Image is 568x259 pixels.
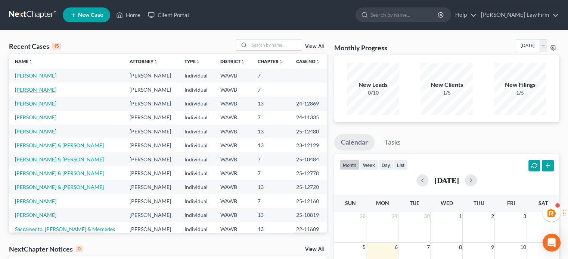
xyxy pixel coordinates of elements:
[290,166,327,180] td: 25-12778
[378,160,394,170] button: day
[490,243,494,252] span: 9
[538,200,547,206] span: Sat
[15,170,104,176] a: [PERSON_NAME] & [PERSON_NAME]
[124,69,178,82] td: [PERSON_NAME]
[316,60,320,64] i: unfold_more
[179,208,214,222] td: Individual
[112,8,144,22] a: Home
[130,59,158,64] a: Attorneyunfold_more
[179,152,214,166] td: Individual
[179,124,214,138] td: Individual
[494,89,546,97] div: 1/5
[179,111,214,124] td: Individual
[378,134,407,151] a: Tasks
[124,111,178,124] td: [PERSON_NAME]
[15,128,56,135] a: [PERSON_NAME]
[15,226,115,232] a: Sacramento, [PERSON_NAME] & Mercedes
[290,222,327,236] td: 22-11609
[214,194,252,208] td: WAWB
[124,194,178,208] td: [PERSON_NAME]
[451,8,477,22] a: Help
[376,200,389,206] span: Mon
[290,152,327,166] td: 25-10484
[394,160,408,170] button: list
[360,160,378,170] button: week
[426,243,430,252] span: 7
[124,124,178,138] td: [PERSON_NAME]
[543,234,561,252] div: Open Intercom Messenger
[15,100,56,107] a: [PERSON_NAME]
[339,160,360,170] button: month
[179,138,214,152] td: Individual
[519,243,527,252] span: 10
[184,59,200,64] a: Typeunfold_more
[15,184,104,190] a: [PERSON_NAME] & [PERSON_NAME]
[76,246,83,252] div: 0
[522,212,527,221] span: 3
[494,80,546,89] div: New Filings
[15,114,56,120] a: [PERSON_NAME]
[179,69,214,82] td: Individual
[220,59,245,64] a: Districtunfold_more
[434,176,459,184] h2: [DATE]
[347,89,399,97] div: 0/10
[361,243,366,252] span: 5
[214,208,252,222] td: WAWB
[290,97,327,110] td: 24-12869
[290,180,327,194] td: 25-12720
[15,86,56,93] a: [PERSON_NAME]
[305,247,324,252] a: View All
[214,180,252,194] td: WAWB
[52,43,61,50] div: 15
[15,59,33,64] a: Nameunfold_more
[305,44,324,49] a: View All
[214,124,252,138] td: WAWB
[252,69,290,82] td: 7
[214,111,252,124] td: WAWB
[124,180,178,194] td: [PERSON_NAME]
[15,72,56,79] a: [PERSON_NAME]
[252,166,290,180] td: 7
[124,152,178,166] td: [PERSON_NAME]
[214,152,252,166] td: WAWB
[279,60,283,64] i: unfold_more
[179,83,214,97] td: Individual
[423,212,430,221] span: 30
[258,59,283,64] a: Chapterunfold_more
[359,212,366,221] span: 28
[458,243,462,252] span: 8
[9,42,61,51] div: Recent Cases
[78,12,103,18] span: New Case
[214,222,252,236] td: WAWB
[15,156,104,162] a: [PERSON_NAME] & [PERSON_NAME]
[473,200,484,206] span: Thu
[124,222,178,236] td: [PERSON_NAME]
[410,200,419,206] span: Tue
[420,89,473,97] div: 1/5
[214,97,252,110] td: WAWB
[394,243,398,252] span: 6
[290,138,327,152] td: 23-12129
[252,222,290,236] td: 13
[124,97,178,110] td: [PERSON_NAME]
[144,8,193,22] a: Client Portal
[252,152,290,166] td: 7
[196,60,200,64] i: unfold_more
[214,83,252,97] td: WAWB
[252,194,290,208] td: 7
[507,200,515,206] span: Fri
[240,60,245,64] i: unfold_more
[290,208,327,222] td: 25-10819
[124,138,178,152] td: [PERSON_NAME]
[458,212,462,221] span: 1
[15,142,104,148] a: [PERSON_NAME] & [PERSON_NAME]
[391,212,398,221] span: 29
[214,69,252,82] td: WAWB
[214,166,252,180] td: WAWB
[252,208,290,222] td: 13
[124,208,178,222] td: [PERSON_NAME]
[9,244,83,253] div: NextChapter Notices
[252,138,290,152] td: 13
[334,134,375,151] a: Calendar
[490,212,494,221] span: 2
